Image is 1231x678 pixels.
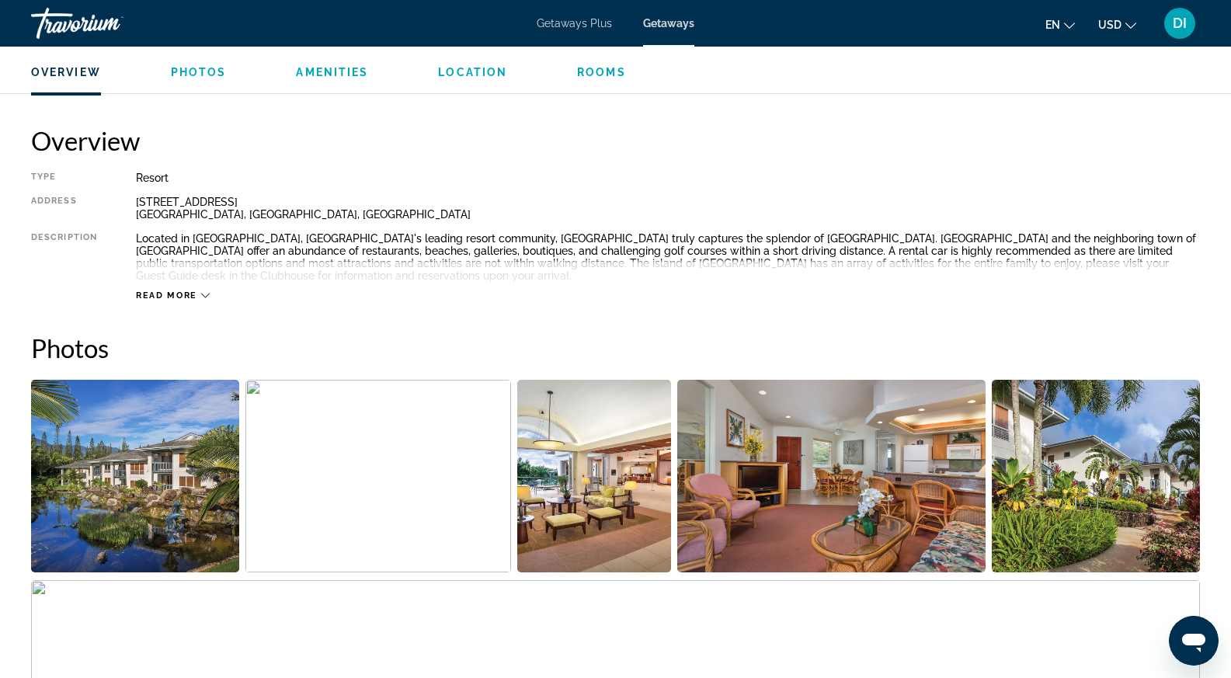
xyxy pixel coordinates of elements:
[245,379,512,573] button: Open full-screen image slider
[31,65,101,79] button: Overview
[643,17,694,30] a: Getaways
[1173,16,1187,31] span: DI
[136,290,210,301] button: Read more
[171,66,227,78] span: Photos
[136,172,1200,184] div: Resort
[296,66,368,78] span: Amenities
[577,65,626,79] button: Rooms
[1098,13,1136,36] button: Change currency
[171,65,227,79] button: Photos
[136,232,1200,282] div: Located in [GEOGRAPHIC_DATA], [GEOGRAPHIC_DATA]'s leading resort community, [GEOGRAPHIC_DATA] tru...
[1160,7,1200,40] button: User Menu
[577,66,626,78] span: Rooms
[296,65,368,79] button: Amenities
[517,379,671,573] button: Open full-screen image slider
[31,66,101,78] span: Overview
[677,379,986,573] button: Open full-screen image slider
[136,290,197,301] span: Read more
[31,379,239,573] button: Open full-screen image slider
[992,379,1200,573] button: Open full-screen image slider
[1045,19,1060,31] span: en
[438,66,507,78] span: Location
[1098,19,1121,31] span: USD
[1045,13,1075,36] button: Change language
[438,65,507,79] button: Location
[1169,616,1219,666] iframe: Button to launch messaging window
[31,172,97,184] div: Type
[31,125,1200,156] h2: Overview
[31,3,186,43] a: Travorium
[136,196,1200,221] div: [STREET_ADDRESS] [GEOGRAPHIC_DATA], [GEOGRAPHIC_DATA], [GEOGRAPHIC_DATA]
[31,232,97,282] div: Description
[537,17,612,30] a: Getaways Plus
[31,196,97,221] div: Address
[31,332,1200,363] h2: Photos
